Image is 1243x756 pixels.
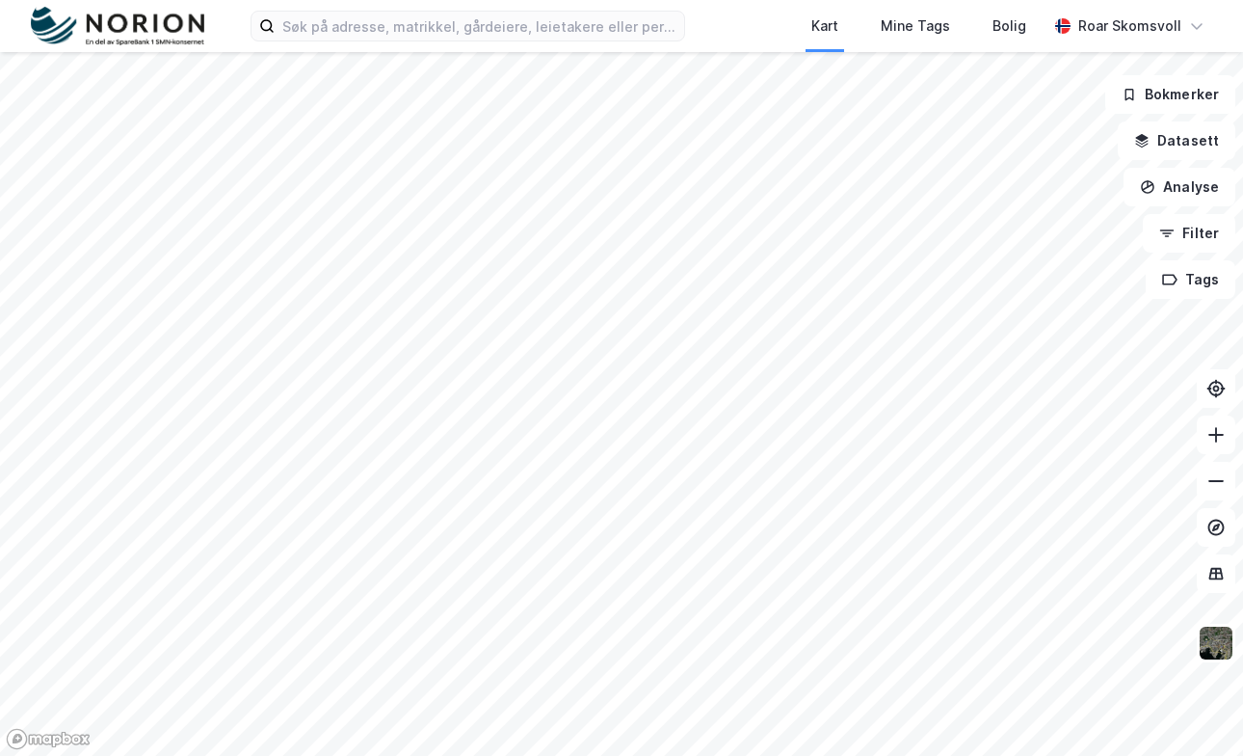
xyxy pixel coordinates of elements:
iframe: Chat Widget [1147,663,1243,756]
div: Kart [811,14,838,38]
input: Søk på adresse, matrikkel, gårdeiere, leietakere eller personer [275,12,684,40]
div: Roar Skomsvoll [1078,14,1181,38]
div: Mine Tags [881,14,950,38]
img: norion-logo.80e7a08dc31c2e691866.png [31,7,204,46]
div: Bolig [992,14,1026,38]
